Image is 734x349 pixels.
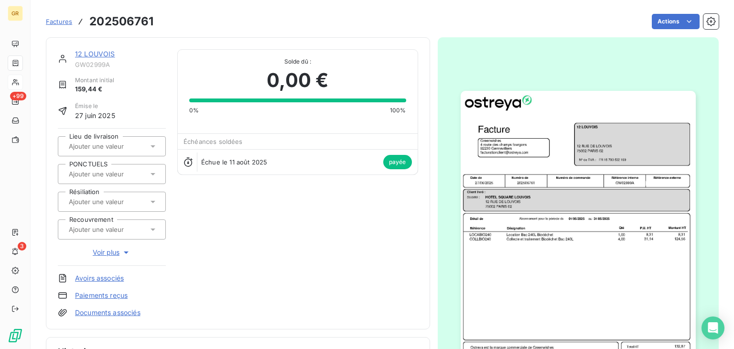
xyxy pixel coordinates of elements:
button: Voir plus [58,247,166,258]
span: Solde dû : [189,57,406,66]
span: Montant initial [75,76,114,85]
img: Logo LeanPay [8,328,23,343]
span: 3 [18,242,26,251]
span: Émise le [75,102,115,110]
h3: 202506761 [89,13,153,30]
span: +99 [10,92,26,100]
a: Documents associés [75,308,140,317]
span: GW02999A [75,61,166,68]
a: 12 LOUVOIS [75,50,115,58]
input: Ajouter une valeur [68,142,164,151]
div: Open Intercom Messenger [702,316,724,339]
span: 0,00 € [267,66,328,95]
input: Ajouter une valeur [68,225,164,234]
button: Actions [652,14,700,29]
span: 100% [390,106,406,115]
input: Ajouter une valeur [68,197,164,206]
span: Voir plus [93,248,131,257]
div: GR [8,6,23,21]
a: Paiements reçus [75,291,128,300]
span: Factures [46,18,72,25]
a: Factures [46,17,72,26]
input: Ajouter une valeur [68,170,164,178]
span: 159,44 € [75,85,114,94]
span: payée [383,155,412,169]
span: Échéances soldées [183,138,243,145]
span: 0% [189,106,199,115]
span: Échue le 11 août 2025 [201,158,267,166]
a: Avoirs associés [75,273,124,283]
span: 27 juin 2025 [75,110,115,120]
